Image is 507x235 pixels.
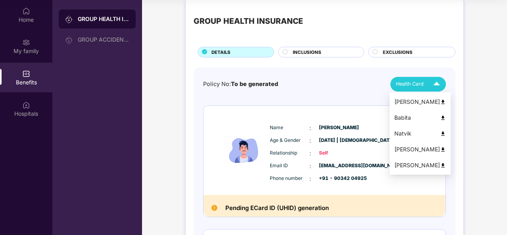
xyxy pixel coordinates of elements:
[22,70,30,78] img: svg+xml;base64,PHN2ZyBpZD0iQmVuZWZpdHMiIHhtbG5zPSJodHRwOi8vd3d3LnczLm9yZy8yMDAwL3N2ZyIgd2lkdGg9Ij...
[270,175,309,182] span: Phone number
[319,137,359,144] span: [DATE] | [DEMOGRAPHIC_DATA]
[390,77,446,92] button: Health Card
[22,7,30,15] img: svg+xml;base64,PHN2ZyBpZD0iSG9tZSIgeG1sbnM9Imh0dHA6Ly93d3cudzMub3JnLzIwMDAvc3ZnIiB3aWR0aD0iMjAiIG...
[319,162,359,170] span: [EMAIL_ADDRESS][DOMAIN_NAME]
[319,149,359,157] span: Self
[309,136,311,145] span: :
[440,99,446,105] img: svg+xml;base64,PHN2ZyB4bWxucz0iaHR0cDovL3d3dy53My5vcmcvMjAwMC9zdmciIHdpZHRoPSI0OCIgaGVpZ2h0PSI0OC...
[440,131,446,137] img: svg+xml;base64,PHN2ZyB4bWxucz0iaHR0cDovL3d3dy53My5vcmcvMjAwMC9zdmciIHdpZHRoPSI0OCIgaGVpZ2h0PSI0OC...
[394,161,446,170] div: [PERSON_NAME]
[270,137,309,144] span: Age & Gender
[270,162,309,170] span: Email ID
[394,113,446,122] div: Babita
[440,147,446,153] img: svg+xml;base64,PHN2ZyB4bWxucz0iaHR0cDovL3d3dy53My5vcmcvMjAwMC9zdmciIHdpZHRoPSI0OCIgaGVpZ2h0PSI0OC...
[394,97,446,106] div: [PERSON_NAME]
[396,80,424,88] span: Health Card
[309,174,311,183] span: :
[383,49,413,56] span: EXCLUSIONS
[225,203,329,213] h2: Pending ECard ID (UHID) generation
[231,80,278,87] span: To be generated
[194,15,303,27] div: GROUP HEALTH INSURANCE
[319,175,359,182] span: +91 - 90342 04925
[394,129,446,138] div: Natvik
[270,149,309,157] span: Relationship
[440,162,446,168] img: svg+xml;base64,PHN2ZyB4bWxucz0iaHR0cDovL3d3dy53My5vcmcvMjAwMC9zdmciIHdpZHRoPSI0OCIgaGVpZ2h0PSI0OC...
[270,124,309,132] span: Name
[78,15,129,23] div: GROUP HEALTH INSURANCE
[211,49,230,56] span: DETAILS
[309,162,311,170] span: :
[22,38,30,46] img: svg+xml;base64,PHN2ZyB3aWR0aD0iMjAiIGhlaWdodD0iMjAiIHZpZXdCb3g9IjAgMCAyMCAyMCIgZmlsbD0ibm9uZSIgeG...
[22,101,30,109] img: svg+xml;base64,PHN2ZyBpZD0iSG9zcGl0YWxzIiB4bWxucz0iaHR0cDovL3d3dy53My5vcmcvMjAwMC9zdmciIHdpZHRoPS...
[394,145,446,154] div: [PERSON_NAME]
[293,49,321,56] span: INCLUSIONS
[440,115,446,121] img: svg+xml;base64,PHN2ZyB4bWxucz0iaHR0cDovL3d3dy53My5vcmcvMjAwMC9zdmciIHdpZHRoPSI0OCIgaGVpZ2h0PSI0OC...
[430,77,444,91] img: Icuh8uwCUCF+XjCZyLQsAKiDCM9HiE6CMYmKQaPGkZKaA32CAAACiQcFBJY0IsAAAAASUVORK5CYII=
[65,36,73,44] img: svg+xml;base64,PHN2ZyB3aWR0aD0iMjAiIGhlaWdodD0iMjAiIHZpZXdCb3g9IjAgMCAyMCAyMCIgZmlsbD0ibm9uZSIgeG...
[65,15,73,23] img: svg+xml;base64,PHN2ZyB3aWR0aD0iMjAiIGhlaWdodD0iMjAiIHZpZXdCb3g9IjAgMCAyMCAyMCIgZmlsbD0ibm9uZSIgeG...
[203,80,278,89] div: Policy No:
[309,149,311,158] span: :
[211,205,217,211] img: Pending
[309,124,311,132] span: :
[78,36,129,43] div: GROUP ACCIDENTAL INSURANCE
[319,124,359,132] span: [PERSON_NAME]
[220,118,268,183] img: icon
